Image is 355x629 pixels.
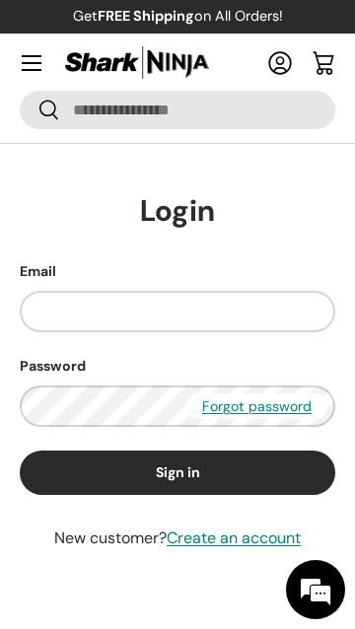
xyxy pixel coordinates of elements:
img: Shark Ninja Philippines [63,43,211,82]
h1: Login [20,191,335,230]
p: Get on All Orders! [73,6,283,28]
label: Email [20,261,335,282]
a: Forgot password [186,393,327,420]
button: Sign in [20,451,335,495]
a: Create an account [167,527,301,548]
label: Password [20,356,335,377]
p: New customer? [20,526,335,550]
strong: FREE Shipping [98,7,194,25]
